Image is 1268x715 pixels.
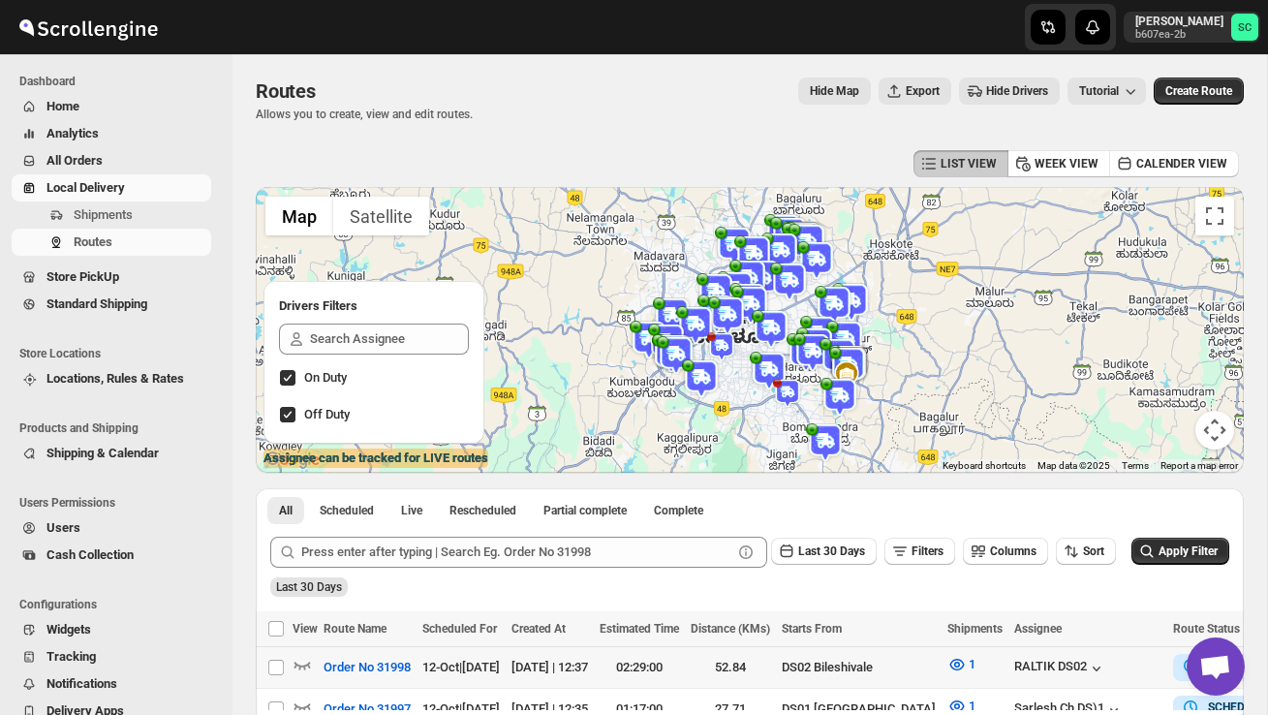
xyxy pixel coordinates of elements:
[261,448,325,473] a: Open this area in Google Maps (opens a new window)
[1187,637,1245,696] div: Open chat
[1135,14,1223,29] p: [PERSON_NAME]
[46,446,159,460] span: Shipping & Calendar
[46,126,99,140] span: Analytics
[906,83,940,99] span: Export
[959,78,1060,105] button: Hide Drivers
[1014,659,1106,678] button: RALTIK DS02
[963,538,1048,565] button: Columns
[46,296,147,311] span: Standard Shipping
[1124,12,1260,43] button: User menu
[46,371,184,386] span: Locations, Rules & Rates
[324,622,387,636] span: Route Name
[969,699,975,713] span: 1
[449,503,516,518] span: Rescheduled
[1231,14,1258,41] span: Sanjay chetri
[1109,150,1239,177] button: CALENDER VIEW
[320,503,374,518] span: Scheduled
[936,649,987,680] button: 1
[46,153,103,168] span: All Orders
[1056,538,1116,565] button: Sort
[1131,538,1229,565] button: Apply Filter
[12,670,211,698] button: Notifications
[1136,156,1227,171] span: CALENDER VIEW
[12,643,211,670] button: Tracking
[884,538,955,565] button: Filters
[879,78,951,105] button: Export
[1067,78,1146,105] button: Tutorial
[986,83,1048,99] span: Hide Drivers
[654,503,703,518] span: Complete
[46,547,134,562] span: Cash Collection
[1173,622,1240,636] span: Route Status
[943,459,1026,473] button: Keyboard shortcuts
[12,440,211,467] button: Shipping & Calendar
[810,83,859,99] span: Hide Map
[267,497,304,524] button: All routes
[46,180,125,195] span: Local Delivery
[422,660,500,674] span: 12-Oct | [DATE]
[782,622,842,636] span: Starts From
[969,657,975,671] span: 1
[304,407,350,421] span: Off Duty
[46,520,80,535] span: Users
[46,676,117,691] span: Notifications
[913,150,1008,177] button: LIST VIEW
[276,580,342,594] span: Last 30 Days
[798,78,871,105] button: Map action label
[1037,460,1110,471] span: Map data ©2025
[691,622,770,636] span: Distance (KMs)
[261,448,325,473] img: Google
[19,74,219,89] span: Dashboard
[12,120,211,147] button: Analytics
[12,147,211,174] button: All Orders
[422,622,497,636] span: Scheduled For
[1159,544,1218,558] span: Apply Filter
[304,370,347,385] span: On Duty
[912,544,943,558] span: Filters
[1079,84,1119,98] span: Tutorial
[19,495,219,511] span: Users Permissions
[1195,197,1234,235] button: Toggle fullscreen view
[74,234,112,249] span: Routes
[12,365,211,392] button: Locations, Rules & Rates
[543,503,627,518] span: Partial complete
[600,622,679,636] span: Estimated Time
[324,658,411,677] span: Order No 31998
[12,616,211,643] button: Widgets
[12,514,211,542] button: Users
[293,622,318,636] span: View
[1007,150,1110,177] button: WEEK VIEW
[1014,622,1062,636] span: Assignee
[1035,156,1098,171] span: WEEK VIEW
[1154,78,1244,105] button: Create Route
[279,503,293,518] span: All
[1165,83,1232,99] span: Create Route
[1122,460,1149,471] a: Terms (opens in new tab)
[19,420,219,436] span: Products and Shipping
[46,269,119,284] span: Store PickUp
[19,597,219,612] span: Configurations
[46,649,96,664] span: Tracking
[19,346,219,361] span: Store Locations
[12,229,211,256] button: Routes
[941,156,997,171] span: LIST VIEW
[1195,411,1234,450] button: Map camera controls
[511,622,566,636] span: Created At
[600,658,679,677] div: 02:29:00
[74,207,133,222] span: Shipments
[401,503,422,518] span: Live
[990,544,1036,558] span: Columns
[691,658,770,677] div: 52.84
[312,652,422,683] button: Order No 31998
[256,107,473,122] p: Allows you to create, view and edit routes.
[265,197,333,235] button: Show street map
[511,658,588,677] div: [DATE] | 12:37
[1238,21,1252,34] text: SC
[46,622,91,637] span: Widgets
[12,202,211,229] button: Shipments
[782,658,936,677] div: DS02 Bileshivale
[12,542,211,569] button: Cash Collection
[1160,460,1238,471] a: Report a map error
[301,537,732,568] input: Press enter after typing | Search Eg. Order No 31998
